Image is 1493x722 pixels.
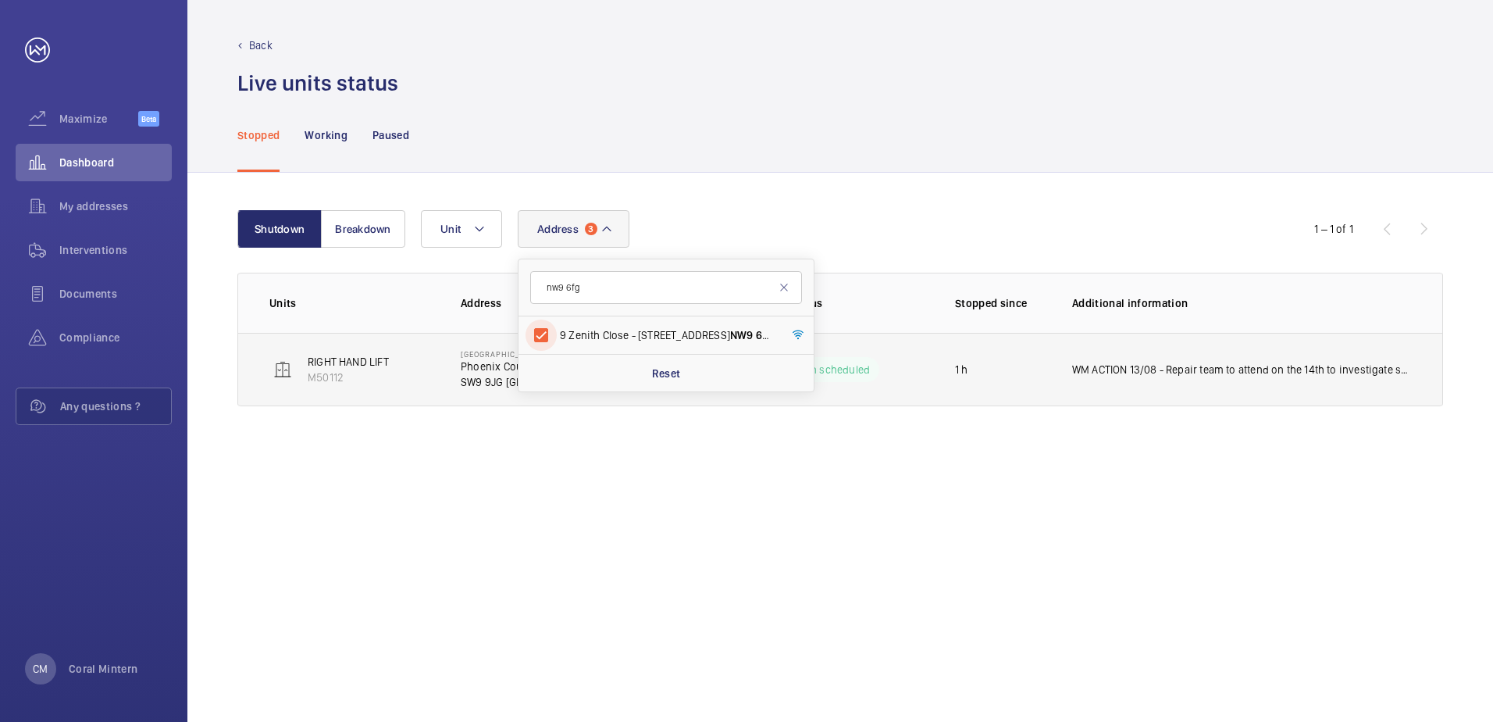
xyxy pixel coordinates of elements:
[308,354,389,370] p: RIGHT HAND LIFT
[237,210,322,248] button: Shutdown
[461,349,679,359] p: [GEOGRAPHIC_DATA] Flats 1-65 - High Risk Building
[461,359,679,374] p: Phoenix Court Flats 1-65
[530,271,802,304] input: Search by address
[1314,221,1353,237] div: 1 – 1 of 1
[249,38,273,53] p: Back
[372,127,409,143] p: Paused
[756,329,775,341] span: 6FG
[237,127,280,143] p: Stopped
[585,223,597,235] span: 3
[955,295,1047,311] p: Stopped since
[59,242,172,258] span: Interventions
[273,360,292,379] img: elevator.svg
[305,127,347,143] p: Working
[421,210,502,248] button: Unit
[59,198,172,214] span: My addresses
[60,399,171,414] span: Any questions ?
[1072,362,1411,377] p: WM ACTION 13/08 - Repair team to attend on the 14th to investigate safety gear issues.
[537,223,579,235] span: Address
[560,327,775,343] span: 9 Zenith Close - [STREET_ADDRESS]
[440,223,461,235] span: Unit
[518,210,629,248] button: Address3
[138,111,159,127] span: Beta
[59,111,138,127] span: Maximize
[269,295,436,311] p: Units
[1072,295,1411,311] p: Additional information
[461,374,679,390] p: SW9 9JG [GEOGRAPHIC_DATA]
[59,155,172,170] span: Dashboard
[955,362,968,377] p: 1 h
[59,286,172,302] span: Documents
[69,661,138,677] p: Coral Mintern
[730,329,754,341] span: NW9
[237,69,398,98] h1: Live units status
[321,210,405,248] button: Breakdown
[652,366,681,381] p: Reset
[461,295,682,311] p: Address
[33,661,48,677] p: CM
[59,330,172,345] span: Compliance
[308,370,389,385] p: M50112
